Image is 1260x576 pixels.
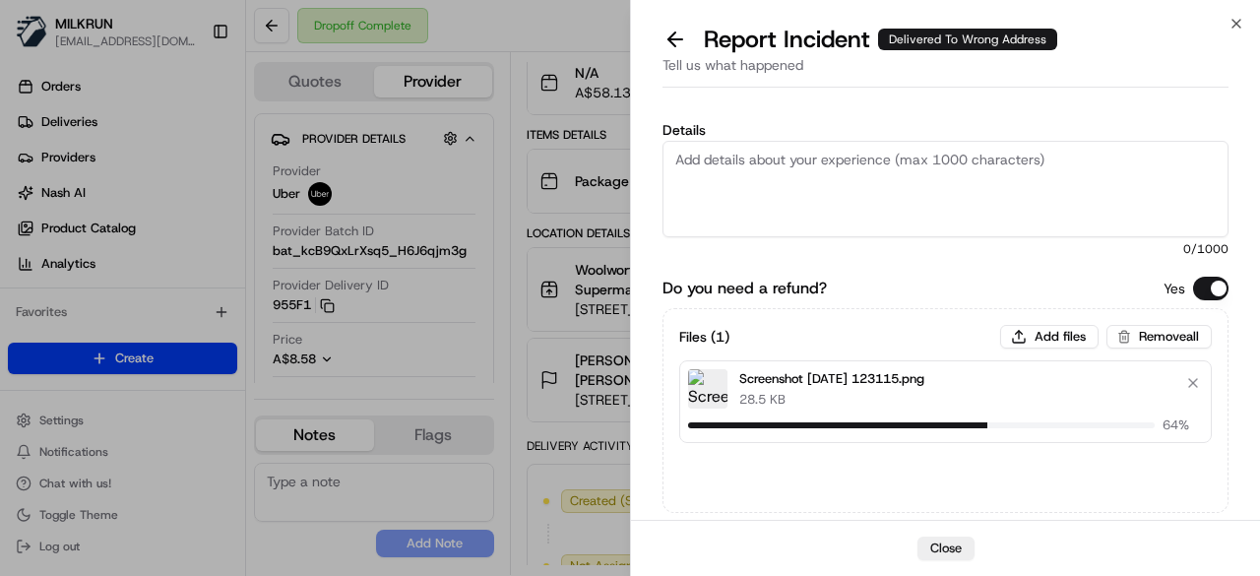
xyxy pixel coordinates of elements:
[688,369,727,409] img: Screenshot 2025-08-16 123115.png
[679,327,729,347] h3: Files ( 1 )
[662,241,1228,257] span: 0 /1000
[704,24,1057,55] p: Report Incident
[1179,369,1207,397] button: Remove file
[917,537,975,560] button: Close
[1106,325,1212,349] button: Removeall
[1000,325,1099,349] button: Add files
[739,391,924,409] p: 28.5 KB
[662,123,1228,137] label: Details
[662,55,1228,88] div: Tell us what happened
[1163,416,1199,434] span: 64 %
[739,369,924,389] p: Screenshot [DATE] 123115.png
[1164,279,1185,298] p: Yes
[878,29,1057,50] div: Delivered To Wrong Address
[662,277,827,300] label: Do you need a refund?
